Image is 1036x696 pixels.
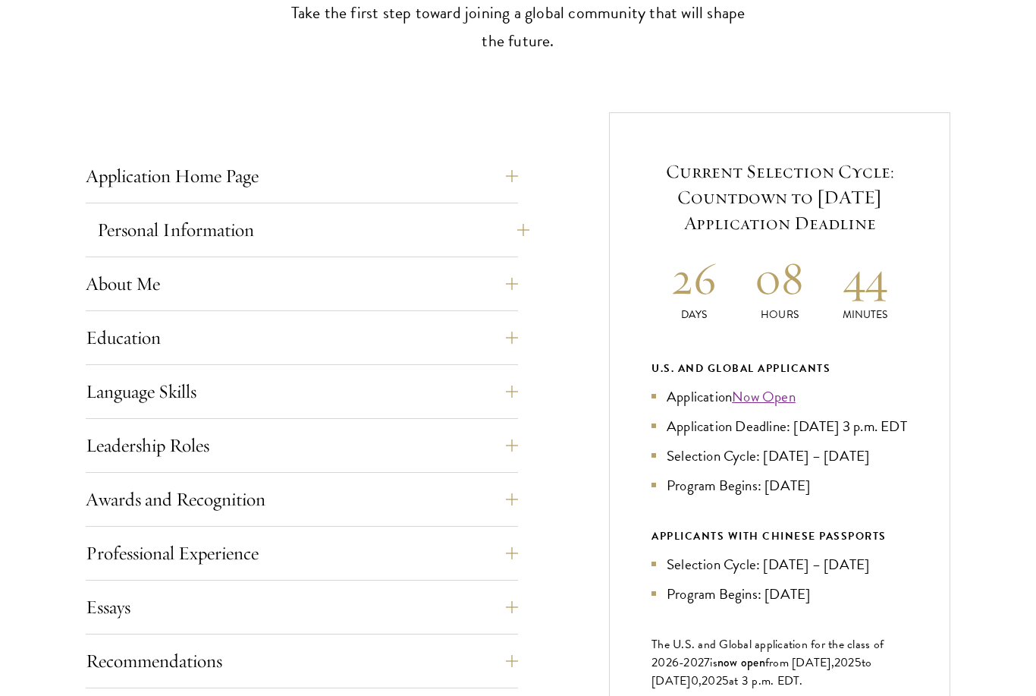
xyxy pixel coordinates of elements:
span: 7 [704,653,710,672]
p: Days [651,307,737,323]
span: now open [717,653,765,671]
h2: 26 [651,250,737,307]
h2: 08 [737,250,823,307]
li: Selection Cycle: [DATE] – [DATE] [651,553,908,575]
li: Application Deadline: [DATE] 3 p.m. EDT [651,415,908,437]
button: Application Home Page [86,158,518,194]
div: APPLICANTS WITH CHINESE PASSPORTS [651,527,908,546]
span: -202 [679,653,704,672]
span: 5 [722,672,729,690]
h2: 44 [822,250,908,307]
button: Language Skills [86,373,518,410]
p: Hours [737,307,823,323]
span: 6 [672,653,679,672]
span: The U.S. and Global application for the class of 202 [651,635,884,672]
div: U.S. and Global Applicants [651,359,908,378]
button: Professional Experience [86,535,518,572]
li: Selection Cycle: [DATE] – [DATE] [651,445,908,467]
button: Education [86,320,518,356]
span: is [710,653,717,672]
li: Application [651,386,908,408]
h5: Current Selection Cycle: Countdown to [DATE] Application Deadline [651,159,908,236]
p: Minutes [822,307,908,323]
span: 202 [834,653,855,672]
button: Leadership Roles [86,427,518,464]
span: 0 [691,672,699,690]
span: 5 [855,653,862,672]
span: , [699,672,702,690]
button: About Me [86,266,518,302]
span: from [DATE], [765,653,834,672]
button: Recommendations [86,643,518,679]
button: Essays [86,589,518,625]
li: Program Begins: [DATE] [651,583,908,605]
span: 202 [702,672,722,690]
span: at 3 p.m. EDT. [729,672,803,690]
button: Awards and Recognition [86,481,518,518]
li: Program Begins: [DATE] [651,474,908,496]
span: to [DATE] [651,653,871,690]
a: Now Open [732,386,796,408]
button: Personal Information [97,212,529,248]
